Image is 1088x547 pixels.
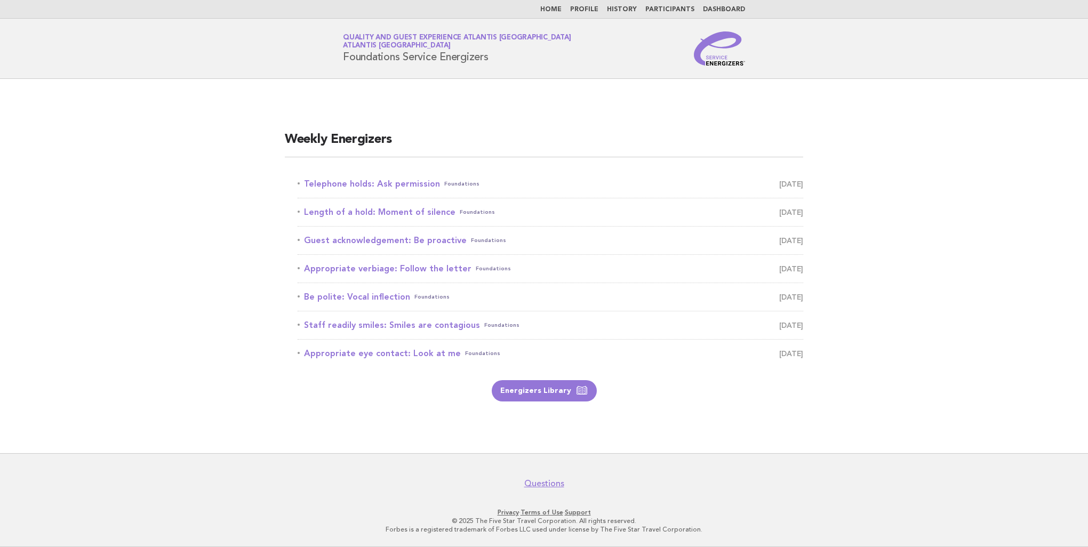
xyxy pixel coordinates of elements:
[779,176,803,191] span: [DATE]
[565,509,591,516] a: Support
[694,31,745,66] img: Service Energizers
[570,6,598,13] a: Profile
[779,346,803,361] span: [DATE]
[298,346,803,361] a: Appropriate eye contact: Look at meFoundations [DATE]
[521,509,563,516] a: Terms of Use
[779,205,803,220] span: [DATE]
[524,478,564,489] a: Questions
[218,508,870,517] p: · ·
[471,233,506,248] span: Foundations
[298,233,803,248] a: Guest acknowledgement: Be proactiveFoundations [DATE]
[460,205,495,220] span: Foundations
[779,233,803,248] span: [DATE]
[498,509,519,516] a: Privacy
[298,261,803,276] a: Appropriate verbiage: Follow the letterFoundations [DATE]
[343,34,571,49] a: Quality and Guest Experience Atlantis [GEOGRAPHIC_DATA]Atlantis [GEOGRAPHIC_DATA]
[298,289,803,304] a: Be polite: Vocal inflectionFoundations [DATE]
[343,35,571,62] h1: Foundations Service Energizers
[645,6,694,13] a: Participants
[607,6,637,13] a: History
[476,261,511,276] span: Foundations
[484,318,519,333] span: Foundations
[298,205,803,220] a: Length of a hold: Moment of silenceFoundations [DATE]
[444,176,479,191] span: Foundations
[285,131,803,157] h2: Weekly Energizers
[492,380,597,401] a: Energizers Library
[703,6,745,13] a: Dashboard
[298,318,803,333] a: Staff readily smiles: Smiles are contagiousFoundations [DATE]
[414,289,450,304] span: Foundations
[779,261,803,276] span: [DATE]
[779,289,803,304] span: [DATE]
[298,176,803,191] a: Telephone holds: Ask permissionFoundations [DATE]
[465,346,500,361] span: Foundations
[540,6,562,13] a: Home
[218,525,870,534] p: Forbes is a registered trademark of Forbes LLC used under license by The Five Star Travel Corpora...
[343,43,451,50] span: Atlantis [GEOGRAPHIC_DATA]
[218,517,870,525] p: © 2025 The Five Star Travel Corporation. All rights reserved.
[779,318,803,333] span: [DATE]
